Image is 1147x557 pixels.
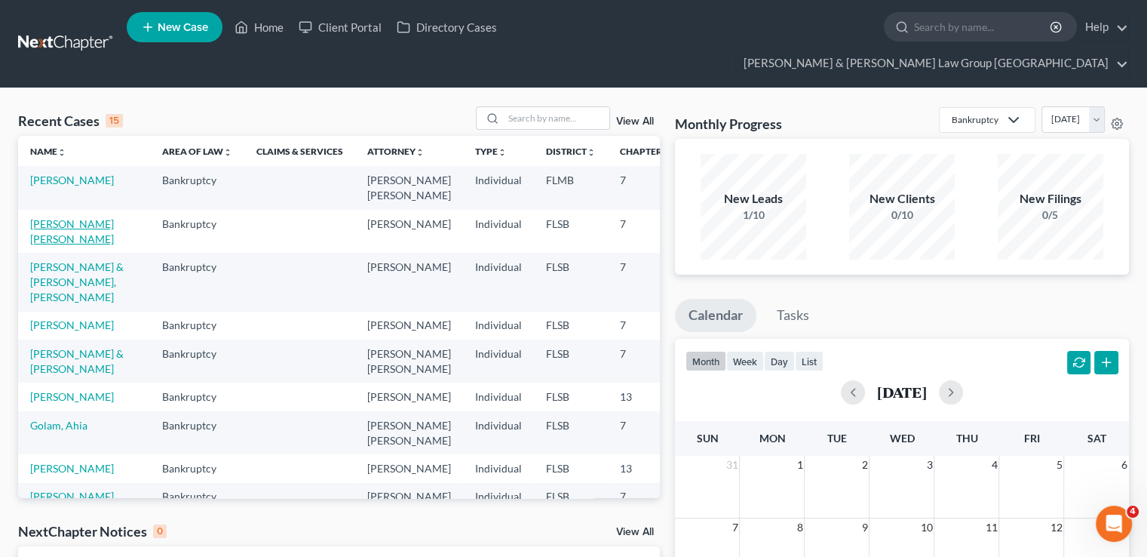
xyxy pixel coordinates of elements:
span: Tue [827,432,847,445]
iframe: Intercom live chat [1096,506,1132,542]
td: 13 [608,383,683,411]
td: Individual [463,411,534,454]
td: [PERSON_NAME] [355,253,463,311]
td: Bankruptcy [150,312,244,340]
a: Directory Cases [389,14,504,41]
i: unfold_more [498,148,507,157]
i: unfold_more [223,148,232,157]
div: Recent Cases [18,112,123,130]
div: New Filings [998,190,1103,208]
td: Individual [463,454,534,482]
td: Bankruptcy [150,166,244,209]
span: Wed [889,432,914,445]
input: Search by name... [914,13,1052,41]
div: 1/10 [701,208,806,223]
td: Individual [463,383,534,411]
td: FLSB [534,210,608,253]
button: list [795,351,823,371]
td: [PERSON_NAME] [355,454,463,482]
span: 6 [1120,456,1129,474]
span: Thu [955,432,977,445]
td: FLSB [534,483,608,526]
span: 8 [795,519,804,537]
span: 2 [860,456,869,474]
span: 11 [983,519,998,537]
td: 7 [608,210,683,253]
td: Individual [463,210,534,253]
a: Districtunfold_more [546,146,596,157]
a: View All [616,116,654,127]
span: 1 [795,456,804,474]
a: [PERSON_NAME] [30,490,114,503]
span: 10 [919,519,934,537]
td: 7 [608,483,683,526]
a: Attorneyunfold_more [367,146,425,157]
a: Client Portal [291,14,389,41]
td: Individual [463,340,534,383]
a: [PERSON_NAME] [PERSON_NAME] [30,217,114,245]
td: Bankruptcy [150,383,244,411]
span: Sat [1087,432,1106,445]
td: Individual [463,483,534,526]
td: [PERSON_NAME] [PERSON_NAME] [355,340,463,383]
a: Calendar [675,299,756,332]
td: Individual [463,312,534,340]
span: 5 [1054,456,1063,474]
span: 7 [730,519,739,537]
div: 0/5 [998,208,1103,223]
td: Individual [463,253,534,311]
a: [PERSON_NAME] [30,390,114,403]
a: View All [616,527,654,537]
td: FLSB [534,253,608,311]
a: Chapterunfold_more [620,146,671,157]
span: 12 [1048,519,1063,537]
span: 3 [925,456,934,474]
input: Search by name... [504,107,609,129]
span: Mon [759,432,785,445]
span: Fri [1023,432,1039,445]
h3: Monthly Progress [675,115,782,133]
th: Claims & Services [244,136,355,166]
a: [PERSON_NAME] [30,174,114,186]
td: FLSB [534,411,608,454]
td: Bankruptcy [150,340,244,383]
span: 31 [724,456,739,474]
a: Area of Lawunfold_more [162,146,232,157]
td: Individual [463,166,534,209]
td: Bankruptcy [150,454,244,482]
div: New Clients [849,190,955,208]
div: 0 [153,525,167,538]
a: [PERSON_NAME] & [PERSON_NAME] [30,347,124,375]
span: New Case [158,22,208,33]
div: NextChapter Notices [18,522,167,540]
a: [PERSON_NAME] & [PERSON_NAME], [PERSON_NAME] [30,260,124,303]
button: week [726,351,764,371]
span: 4 [989,456,998,474]
td: [PERSON_NAME] [355,383,463,411]
td: FLSB [534,454,608,482]
button: month [685,351,726,371]
td: 7 [608,411,683,454]
a: Typeunfold_more [475,146,507,157]
td: Bankruptcy [150,483,244,526]
td: 7 [608,253,683,311]
span: 9 [860,519,869,537]
a: Home [227,14,291,41]
td: [PERSON_NAME] [PERSON_NAME] [355,166,463,209]
td: [PERSON_NAME] [355,312,463,340]
td: 7 [608,166,683,209]
td: [PERSON_NAME] [PERSON_NAME] [355,411,463,454]
span: Sun [696,432,718,445]
a: [PERSON_NAME] [30,462,114,475]
td: Bankruptcy [150,210,244,253]
td: [PERSON_NAME] [355,210,463,253]
a: Tasks [763,299,823,332]
a: Nameunfold_more [30,146,66,157]
div: 0/10 [849,208,955,223]
div: 15 [106,114,123,128]
button: day [764,351,795,371]
td: 13 [608,454,683,482]
div: Bankruptcy [952,113,998,126]
a: [PERSON_NAME] & [PERSON_NAME] Law Group [GEOGRAPHIC_DATA] [736,50,1128,77]
i: unfold_more [416,148,425,157]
